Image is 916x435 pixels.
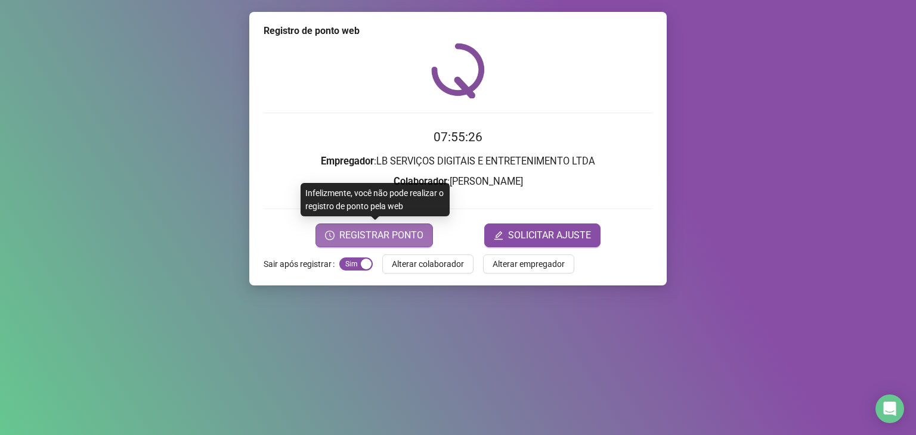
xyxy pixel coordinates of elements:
h3: : [PERSON_NAME] [264,174,652,189]
span: SOLICITAR AJUSTE [508,228,591,243]
span: REGISTRAR PONTO [339,228,423,243]
button: REGISTRAR PONTO [315,223,433,247]
label: Sair após registrar [264,254,339,274]
h3: : LB SERVIÇOS DIGITAIS E ENTRETENIMENTO LTDA [264,154,652,169]
button: Alterar empregador [483,254,574,274]
strong: Empregador [321,156,374,167]
div: Infelizmente, você não pode realizar o registro de ponto pela web [301,183,450,216]
span: clock-circle [325,231,335,240]
strong: Colaborador [394,176,447,187]
button: editSOLICITAR AJUSTE [484,223,601,247]
div: Registro de ponto web [264,24,652,38]
span: Alterar colaborador [392,257,464,271]
span: Alterar empregador [493,257,565,271]
img: QRPoint [431,43,485,98]
div: Open Intercom Messenger [875,394,904,423]
span: edit [494,231,503,240]
time: 07:55:26 [434,130,482,144]
button: Alterar colaborador [382,254,474,274]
